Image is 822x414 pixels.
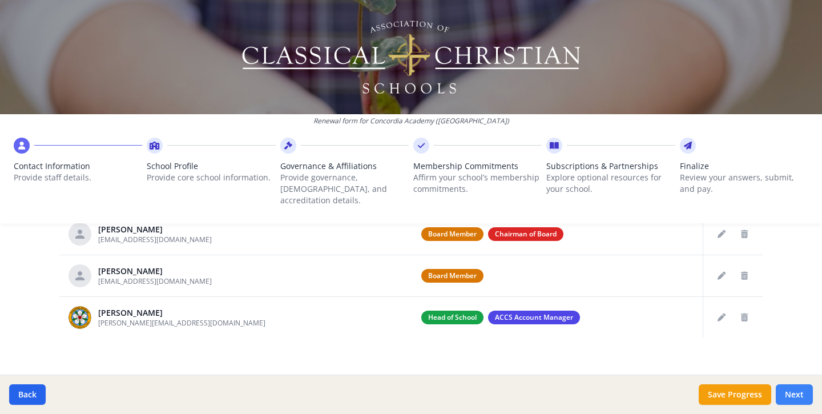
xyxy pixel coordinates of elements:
button: Edit staff [712,308,731,327]
button: Delete staff [735,225,753,243]
div: [PERSON_NAME] [98,266,212,277]
p: Explore optional resources for your school. [546,172,675,195]
span: Chairman of Board [488,227,563,241]
span: [EMAIL_ADDRESS][DOMAIN_NAME] [98,276,212,286]
span: Board Member [421,269,483,283]
p: Provide core school information. [147,172,275,183]
button: Save Progress [699,384,771,405]
button: Next [776,384,813,405]
img: Logo [240,17,582,97]
span: Membership Commitments [413,160,542,172]
button: Edit staff [712,225,731,243]
button: Edit staff [712,267,731,285]
p: Provide governance, [DEMOGRAPHIC_DATA], and accreditation details. [280,172,409,206]
p: Review your answers, submit, and pay. [680,172,808,195]
span: Head of School [421,311,483,324]
span: [EMAIL_ADDRESS][DOMAIN_NAME] [98,235,212,244]
span: School Profile [147,160,275,172]
span: Subscriptions & Partnerships [546,160,675,172]
button: Back [9,384,46,405]
span: ACCS Account Manager [488,311,580,324]
span: Contact Information [14,160,142,172]
p: Provide staff details. [14,172,142,183]
span: Finalize [680,160,808,172]
p: Affirm your school’s membership commitments. [413,172,542,195]
button: Delete staff [735,308,753,327]
span: Board Member [421,227,483,241]
div: [PERSON_NAME] [98,307,265,319]
span: Governance & Affiliations [280,160,409,172]
span: [PERSON_NAME][EMAIL_ADDRESS][DOMAIN_NAME] [98,318,265,328]
button: Delete staff [735,267,753,285]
